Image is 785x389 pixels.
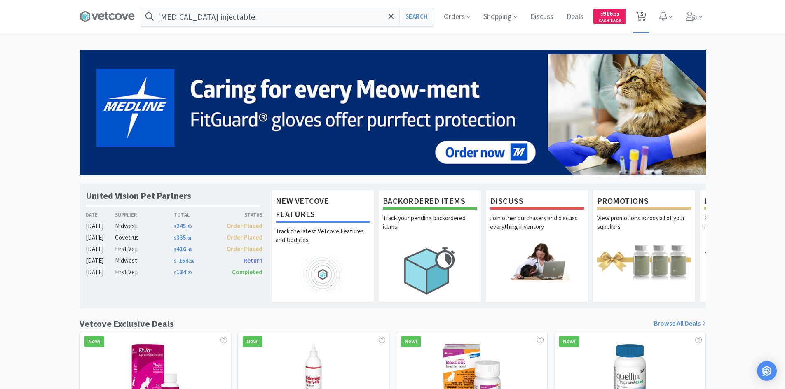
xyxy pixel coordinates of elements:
[244,256,262,264] span: Return
[86,256,263,266] a: [DATE]Midwest$-154.26Return
[613,12,619,17] span: . 99
[597,194,691,210] h1: Promotions
[115,211,174,219] div: Supplier
[218,211,263,219] div: Status
[276,227,370,256] p: Track the latest Vetcove Features and Updates
[232,268,262,276] span: Completed
[174,247,176,252] span: $
[186,224,192,229] span: . 80
[186,235,192,241] span: . 01
[563,13,587,21] a: Deals
[276,256,370,293] img: hero_feature_roadmap.png
[593,5,626,28] a: $916.99Cash Back
[80,50,706,175] img: 5b85490d2c9a43ef9873369d65f5cc4c_481.png
[271,190,374,302] a: New Vetcove FeaturesTrack the latest Vetcove Features and Updates
[597,214,691,242] p: View promotions across all of your suppliers
[86,267,115,277] div: [DATE]
[598,19,621,24] span: Cash Back
[186,270,192,275] span: . 29
[115,221,174,231] div: Midwest
[86,211,115,219] div: Date
[757,361,777,381] div: Open Intercom Messenger
[601,9,619,17] span: 916
[174,245,192,253] span: 416
[383,242,477,299] img: hero_backorders.png
[527,13,557,21] a: Discuss
[115,256,174,266] div: Midwest
[597,242,691,280] img: hero_promotions.png
[383,214,477,242] p: Track your pending backordered items
[174,270,176,275] span: $
[601,12,603,17] span: $
[86,267,263,277] a: [DATE]First Vet$134.29Completed
[174,211,218,219] div: Total
[86,244,263,254] a: [DATE]First Vet$416.46Order Placed
[189,259,194,264] span: . 26
[227,233,262,241] span: Order Placed
[654,318,706,329] a: Browse All Deals
[227,245,262,253] span: Order Placed
[490,194,584,210] h1: Discuss
[633,14,649,21] a: 5
[174,233,192,241] span: 335
[383,194,477,210] h1: Backordered Items
[86,221,115,231] div: [DATE]
[174,224,176,229] span: $
[141,7,434,26] input: Search by item, sku, manufacturer, ingredient, size...
[86,256,115,266] div: [DATE]
[174,222,192,230] span: 245
[115,244,174,254] div: First Vet
[115,267,174,277] div: First Vet
[276,194,370,223] h1: New Vetcove Features
[378,190,481,302] a: Backordered ItemsTrack your pending backordered items
[86,233,263,242] a: [DATE]Covetrus$335.01Order Placed
[86,221,263,231] a: [DATE]Midwest$245.80Order Placed
[174,259,176,264] span: $
[86,190,191,202] h1: United Vision Pet Partners
[86,233,115,242] div: [DATE]
[80,317,174,331] h1: Vetcove Exclusive Deals
[490,214,584,242] p: Join other purchasers and discuss everything inventory
[399,7,434,26] button: Search
[86,244,115,254] div: [DATE]
[593,190,696,302] a: PromotionsView promotions across all of your suppliers
[485,190,588,302] a: DiscussJoin other purchasers and discuss everything inventory
[174,256,194,264] span: -154
[115,233,174,242] div: Covetrus
[490,242,584,280] img: hero_discuss.png
[227,222,262,230] span: Order Placed
[174,235,176,241] span: $
[174,268,192,276] span: 134
[186,247,192,252] span: . 46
